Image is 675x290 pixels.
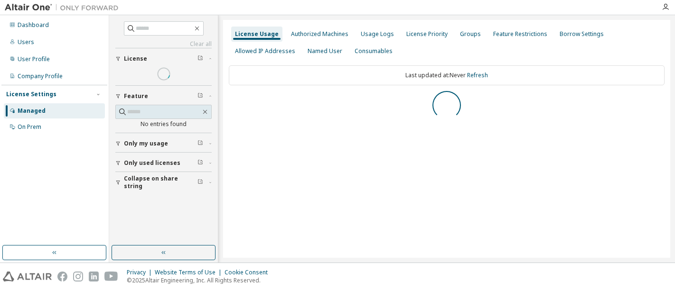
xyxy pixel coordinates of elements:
[467,71,488,79] a: Refresh
[115,133,212,154] button: Only my usage
[115,172,212,193] button: Collapse on share string
[560,30,604,38] div: Borrow Settings
[225,269,273,276] div: Cookie Consent
[355,47,393,55] div: Consumables
[197,92,203,100] span: Clear filter
[127,269,155,276] div: Privacy
[115,40,212,48] a: Clear all
[115,48,212,69] button: License
[291,30,348,38] div: Authorized Machines
[104,272,118,281] img: youtube.svg
[115,120,212,128] div: No entries found
[127,276,273,284] p: © 2025 Altair Engineering, Inc. All Rights Reserved.
[115,86,212,107] button: Feature
[18,123,41,131] div: On Prem
[197,179,203,186] span: Clear filter
[197,55,203,63] span: Clear filter
[18,38,34,46] div: Users
[57,272,67,281] img: facebook.svg
[18,21,49,29] div: Dashboard
[460,30,481,38] div: Groups
[115,153,212,173] button: Only used licenses
[155,269,225,276] div: Website Terms of Use
[124,92,148,100] span: Feature
[124,159,180,167] span: Only used licenses
[406,30,448,38] div: License Priority
[235,47,295,55] div: Allowed IP Addresses
[308,47,342,55] div: Named User
[18,107,46,115] div: Managed
[73,272,83,281] img: instagram.svg
[124,55,147,63] span: License
[18,72,63,80] div: Company Profile
[18,55,50,63] div: User Profile
[6,91,56,98] div: License Settings
[89,272,99,281] img: linkedin.svg
[235,30,279,38] div: License Usage
[124,140,168,147] span: Only my usage
[197,140,203,147] span: Clear filter
[493,30,547,38] div: Feature Restrictions
[5,3,123,12] img: Altair One
[361,30,394,38] div: Usage Logs
[197,159,203,167] span: Clear filter
[229,65,665,85] div: Last updated at: Never
[3,272,52,281] img: altair_logo.svg
[124,175,197,190] span: Collapse on share string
